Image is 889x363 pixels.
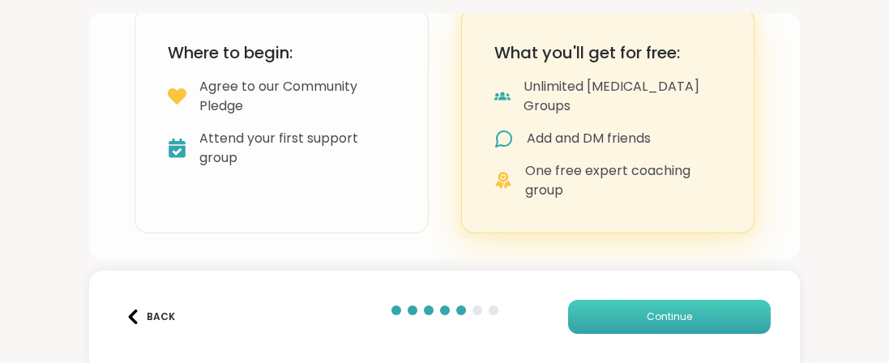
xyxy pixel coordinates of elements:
[525,161,721,200] div: One free expert coaching group
[199,129,395,168] div: Attend your first support group
[118,300,183,334] button: Back
[199,77,395,116] div: Agree to our Community Pledge
[647,310,692,324] span: Continue
[494,41,722,64] h3: What you'll get for free:
[527,129,651,148] div: Add and DM friends
[168,41,395,64] h3: Where to begin:
[568,300,771,334] button: Continue
[126,310,175,324] div: Back
[524,77,721,116] div: Unlimited [MEDICAL_DATA] Groups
